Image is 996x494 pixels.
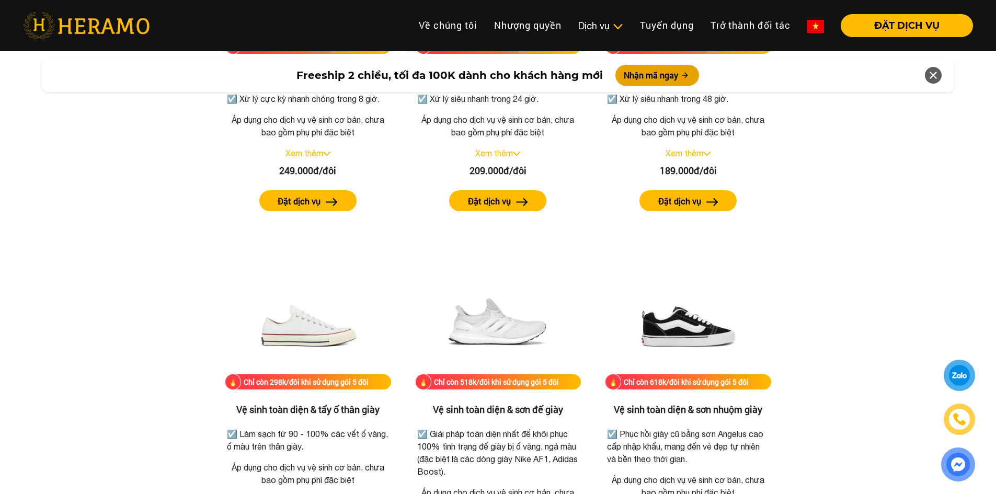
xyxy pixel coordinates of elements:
[703,152,711,156] img: arrow_down.svg
[607,93,769,105] p: ☑️ Xử lý siêu nhanh trong 48 giờ.
[612,21,623,32] img: subToggleIcon
[605,374,621,390] img: fire.png
[23,12,150,39] img: heramo-logo.png
[434,376,559,387] div: Chỉ còn 518k/đôi khi sử dụng gói 5 đôi
[244,376,369,387] div: Chỉ còn 298k/đôi khi sử dụng gói 5 đôi
[326,198,338,206] img: arrow
[944,404,975,434] a: phone-icon
[605,164,771,178] div: 189.000đ/đôi
[225,164,391,178] div: 249.000đ/đôi
[415,190,581,211] a: Đặt dịch vụ arrow
[666,148,703,158] a: Xem thêm
[278,195,320,208] label: Đặt dịch vụ
[639,190,737,211] button: Đặt dịch vụ
[415,404,581,416] h3: Vệ sinh toàn diện & sơn đế giày
[607,428,769,465] p: ☑️ Phục hồi giày cũ bằng sơn Angelus cao cấp nhập khẩu, mang đến vẻ đẹp tự nhiên và bền theo thời...
[227,428,389,453] p: ☑️ Làm sạch từ 90 - 100% các vết ố vàng, ố màu trên thân giày.
[449,190,546,211] button: Đặt dịch vụ
[513,152,520,156] img: arrow_down.svg
[415,164,581,178] div: 209.000đ/đôi
[225,190,391,211] a: Đặt dịch vụ arrow
[227,93,389,105] p: ☑️ Xử lý cực kỳ nhanh chóng trong 8 giờ.
[296,67,603,83] span: Freeship 2 chiều, tối đa 100K dành cho khách hàng mới
[952,412,967,427] img: phone-icon
[605,190,771,211] a: Đặt dịch vụ arrow
[658,195,701,208] label: Đặt dịch vụ
[605,404,771,416] h3: Vệ sinh toàn diện & sơn nhuộm giày
[702,14,799,37] a: Trở thành đối tác
[841,14,973,37] button: ĐẶT DỊCH VỤ
[605,113,771,139] p: Áp dụng cho dịch vụ vệ sinh cơ bản, chưa bao gồm phụ phí đặc biệt
[225,113,391,139] p: Áp dụng cho dịch vụ vệ sinh cơ bản, chưa bao gồm phụ phí đặc biệt
[225,461,391,486] p: Áp dụng cho dịch vụ vệ sinh cơ bản, chưa bao gồm phụ phí đặc biệt
[632,14,702,37] a: Tuyển dụng
[807,20,824,33] img: vn-flag.png
[615,65,699,86] button: Nhận mã ngay
[475,148,513,158] a: Xem thêm
[323,152,330,156] img: arrow_down.svg
[225,404,391,416] h3: Vệ sinh toàn diện & tẩy ố thân giày
[832,21,973,30] a: ĐẶT DỊCH VỤ
[624,376,749,387] div: Chỉ còn 618k/đôi khi sử dụng gói 5 đôi
[468,195,511,208] label: Đặt dịch vụ
[285,148,323,158] a: Xem thêm
[636,270,740,374] img: Vệ sinh toàn diện & sơn nhuộm giày
[417,93,579,105] p: ☑️ Xử lý siêu nhanh trong 24 giờ.
[415,113,581,139] p: Áp dụng cho dịch vụ vệ sinh cơ bản, chưa bao gồm phụ phí đặc biệt
[486,14,570,37] a: Nhượng quyền
[410,14,486,37] a: Về chúng tôi
[706,198,718,206] img: arrow
[415,374,431,390] img: fire.png
[225,374,241,390] img: fire.png
[516,198,528,206] img: arrow
[445,270,550,374] img: Vệ sinh toàn diện & sơn đế giày
[417,428,579,478] p: ☑️ Giải pháp toàn diện nhất để khôi phục 100% tình trạng đế giày bị ố vàng, ngả màu (đặc biệt là ...
[256,270,360,374] img: Vệ sinh toàn diện & tẩy ố thân giày
[578,19,623,33] div: Dịch vụ
[259,190,357,211] button: Đặt dịch vụ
